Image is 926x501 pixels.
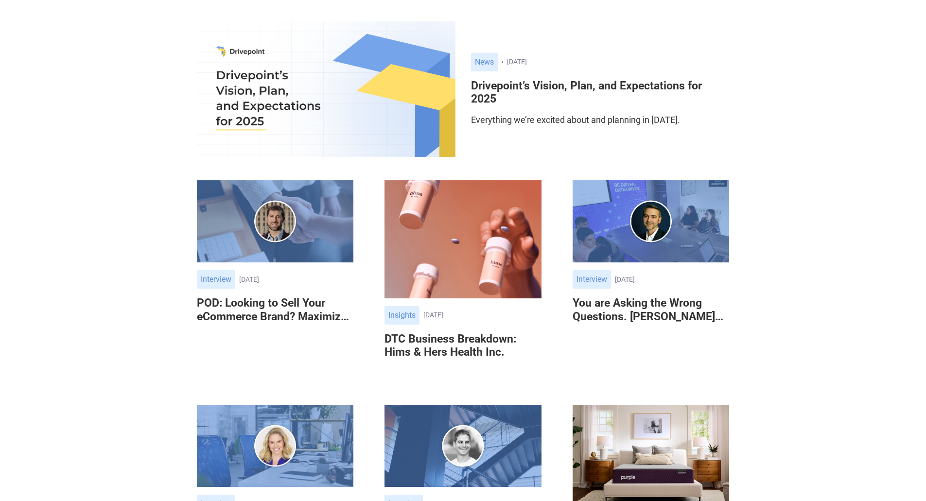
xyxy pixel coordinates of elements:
a: Insights[DATE]DTC Business Breakdown: Hims & Hers Health Inc. [384,180,541,373]
a: Interview[DATE]POD: Looking to Sell Your eCommerce Brand? Maximize Your Valuation With Tips From ... [197,180,353,338]
img: Sugar Capital's Krista Moatz on Investing in Success [197,405,353,487]
div: Insights [384,306,419,325]
p: Everything we’re excited about and planning in [DATE]. [471,114,730,126]
h6: POD: Looking to Sell Your eCommerce Brand? Maximize Your Valuation With Tips From a Managing Dire... [197,296,353,323]
div: Interview [573,270,611,289]
div: News [471,53,498,71]
div: [DATE] [615,276,729,284]
div: [DATE] [423,311,541,319]
img: DTC Business Breakdown: Hims & Hers Health Inc. [384,180,541,298]
div: [DATE] [239,276,353,284]
a: Interview[DATE]You are Asking the Wrong Questions. [PERSON_NAME] from Omniconvert Talks About the... [573,180,729,338]
h6: Drivepoint’s Vision, Plan, and Expectations for 2025 [471,79,730,106]
h6: DTC Business Breakdown: Hims & Hers Health Inc. [384,332,541,359]
h6: You are Asking the Wrong Questions. [PERSON_NAME] from Omniconvert Talks About the Right Questions. [573,296,729,323]
img: POD: Looking to Sell Your eCommerce Brand? Maximize Your Valuation With Tips From a Managing Dire... [197,180,353,262]
img: You are Asking the Wrong Questions. Valentin Radu from Omniconvert Talks About the Right Questions. [573,180,729,262]
div: [DATE] [507,58,729,66]
img: Investing Impatiently: Lessons From a Serial eCommerce Entrepreneur [384,405,541,487]
a: News[DATE]Drivepoint’s Vision, Plan, and Expectations for 2025Everything we’re excited about and ... [471,53,730,126]
div: Interview [197,270,235,289]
